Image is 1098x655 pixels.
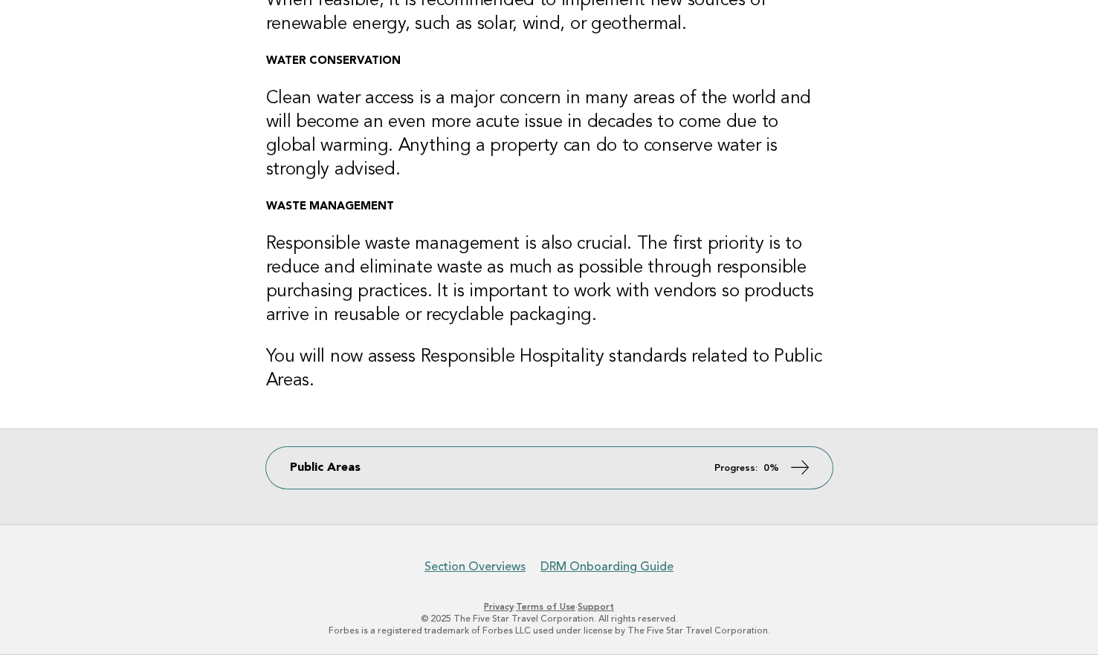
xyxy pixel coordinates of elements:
[266,232,833,327] h3: Responsible waste management is also crucial. The first priority is to reduce and eliminate waste...
[94,601,1004,613] p: · ·
[266,87,833,182] h3: Clean water access is a major concern in many areas of the world and will become an even more acu...
[266,447,833,489] a: Public Areas Progress: 0%
[578,602,614,612] a: Support
[484,602,514,612] a: Privacy
[540,559,674,574] a: DRM Onboarding Guide
[714,463,758,473] em: Progress:
[266,345,833,393] h3: You will now assess Responsible Hospitality standards related to Public Areas.
[94,625,1004,636] p: Forbes is a registered trademark of Forbes LLC used under license by The Five Star Travel Corpora...
[424,559,526,574] a: Section Overviews
[266,201,394,212] strong: WASTE MANAGEMENT
[763,463,779,473] strong: 0%
[266,56,401,67] strong: WATER CONSERVATION
[94,613,1004,625] p: © 2025 The Five Star Travel Corporation. All rights reserved.
[516,602,575,612] a: Terms of Use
